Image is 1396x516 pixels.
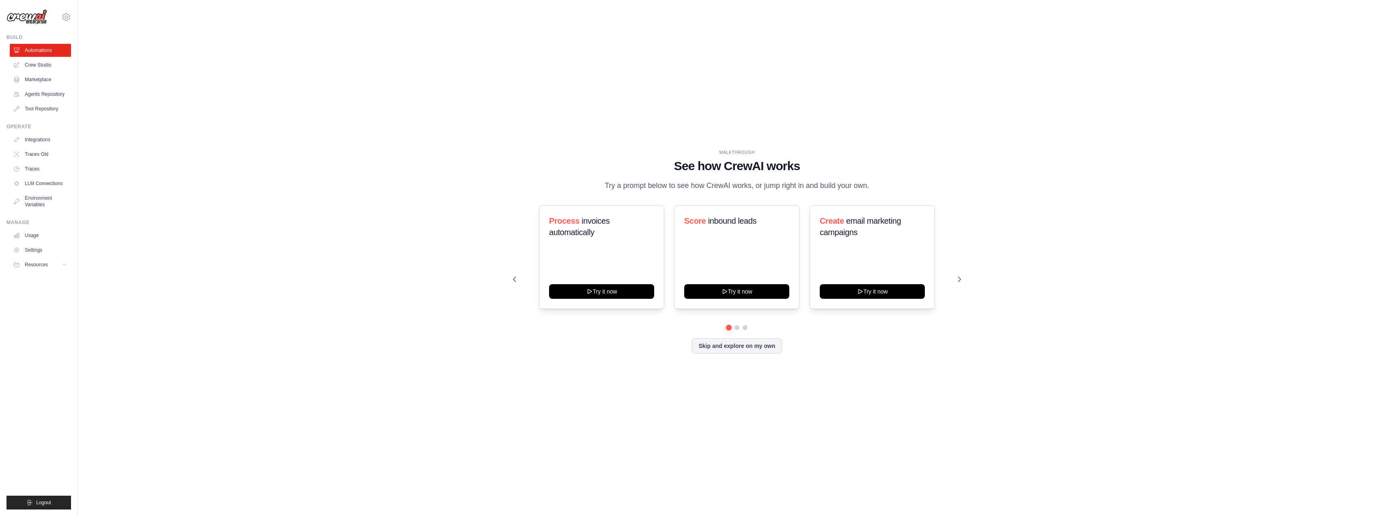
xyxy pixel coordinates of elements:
a: Traces Old [10,148,71,161]
button: Logout [6,496,71,510]
h1: See how CrewAI works [513,159,961,173]
p: Try a prompt below to see how CrewAI works, or jump right in and build your own. [601,180,873,192]
button: Try it now [684,284,789,299]
span: invoices automatically [549,216,610,237]
span: Create [820,216,844,225]
button: Try it now [549,284,654,299]
div: Operate [6,123,71,130]
button: Try it now [820,284,925,299]
span: inbound leads [708,216,756,225]
a: Marketplace [10,73,71,86]
span: Resources [25,261,48,268]
span: Process [549,216,580,225]
a: Crew Studio [10,58,71,71]
a: Usage [10,229,71,242]
span: Logout [36,499,51,506]
div: WALKTHROUGH [513,149,961,155]
span: Score [684,216,706,225]
a: LLM Connections [10,177,71,190]
a: Traces [10,162,71,175]
a: Integrations [10,133,71,146]
a: Environment Variables [10,192,71,211]
a: Tool Repository [10,102,71,115]
span: email marketing campaigns [820,216,901,237]
a: Automations [10,44,71,57]
div: Manage [6,219,71,226]
button: Resources [10,258,71,271]
a: Agents Repository [10,88,71,101]
a: Settings [10,244,71,257]
div: Build [6,34,71,41]
button: Skip and explore on my own [692,338,782,354]
img: Logo [6,9,47,25]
